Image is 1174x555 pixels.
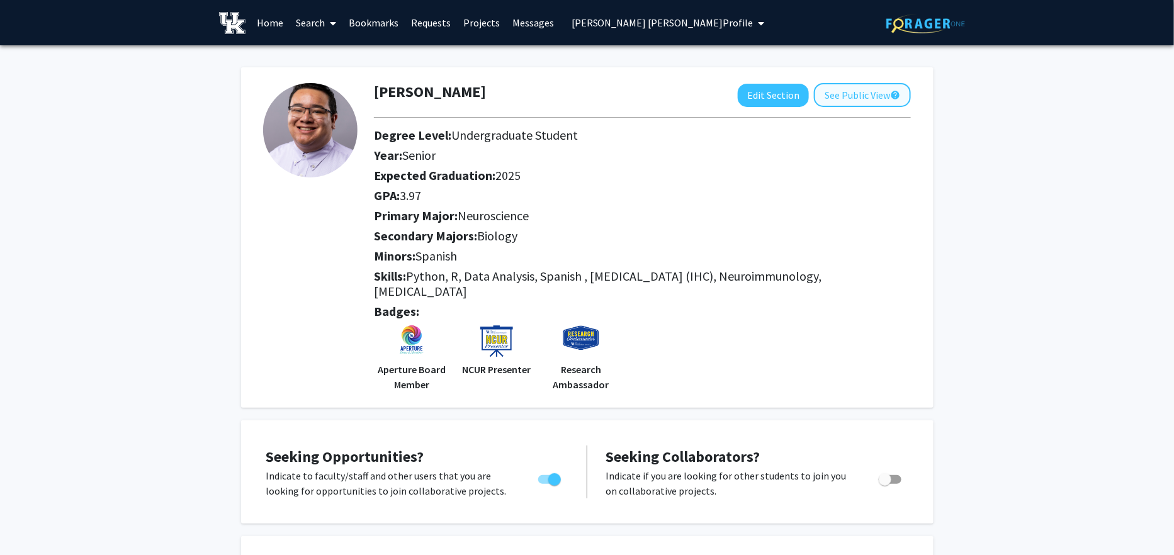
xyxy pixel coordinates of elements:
[562,324,600,362] img: research_ambassador.png
[606,468,855,498] p: Indicate if you are looking for other students to join you on collaborative projects.
[738,84,809,107] button: Edit Section
[400,188,421,203] span: 3.97
[251,1,290,45] a: Home
[342,1,405,45] a: Bookmarks
[402,147,436,163] span: Senior
[374,304,911,319] h2: Badges:
[374,168,890,183] h2: Expected Graduation:
[462,362,531,377] p: NCUR Presenter
[266,447,424,466] span: Seeking Opportunities?
[374,208,911,223] h2: Primary Major:
[458,208,529,223] span: Neuroscience
[478,324,516,362] img: NCUR_presenter.png
[9,498,54,546] iframe: Chat
[266,468,514,498] p: Indicate to faculty/staff and other users that you are looking for opportunities to join collabor...
[263,83,358,177] img: Profile Picture
[543,362,619,392] p: Research Ambassador
[290,1,342,45] a: Search
[814,83,911,107] button: See Public View
[451,127,578,143] span: Undergraduate Student
[374,362,449,392] p: Aperture Board Member
[374,269,911,299] h2: Skills:
[405,1,457,45] a: Requests
[393,324,431,362] img: aperture_board_member.png
[572,16,754,29] span: [PERSON_NAME] [PERSON_NAME] Profile
[890,87,900,103] mat-icon: help
[415,248,457,264] span: Spanish
[374,228,911,244] h2: Secondary Majors:
[457,1,506,45] a: Projects
[495,167,521,183] span: 2025
[374,268,821,299] span: Python, R, Data Analysis, Spanish , [MEDICAL_DATA] (IHC), Neuroimmunology, [MEDICAL_DATA]
[477,228,517,244] span: Biology
[874,468,908,487] div: Toggle
[533,468,568,487] div: Toggle
[374,148,890,163] h2: Year:
[374,249,911,264] h2: Minors:
[374,83,486,101] h1: [PERSON_NAME]
[219,12,246,34] img: University of Kentucky Logo
[374,128,890,143] h2: Degree Level:
[606,447,760,466] span: Seeking Collaborators?
[506,1,560,45] a: Messages
[374,188,890,203] h2: GPA:
[886,14,965,33] img: ForagerOne Logo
